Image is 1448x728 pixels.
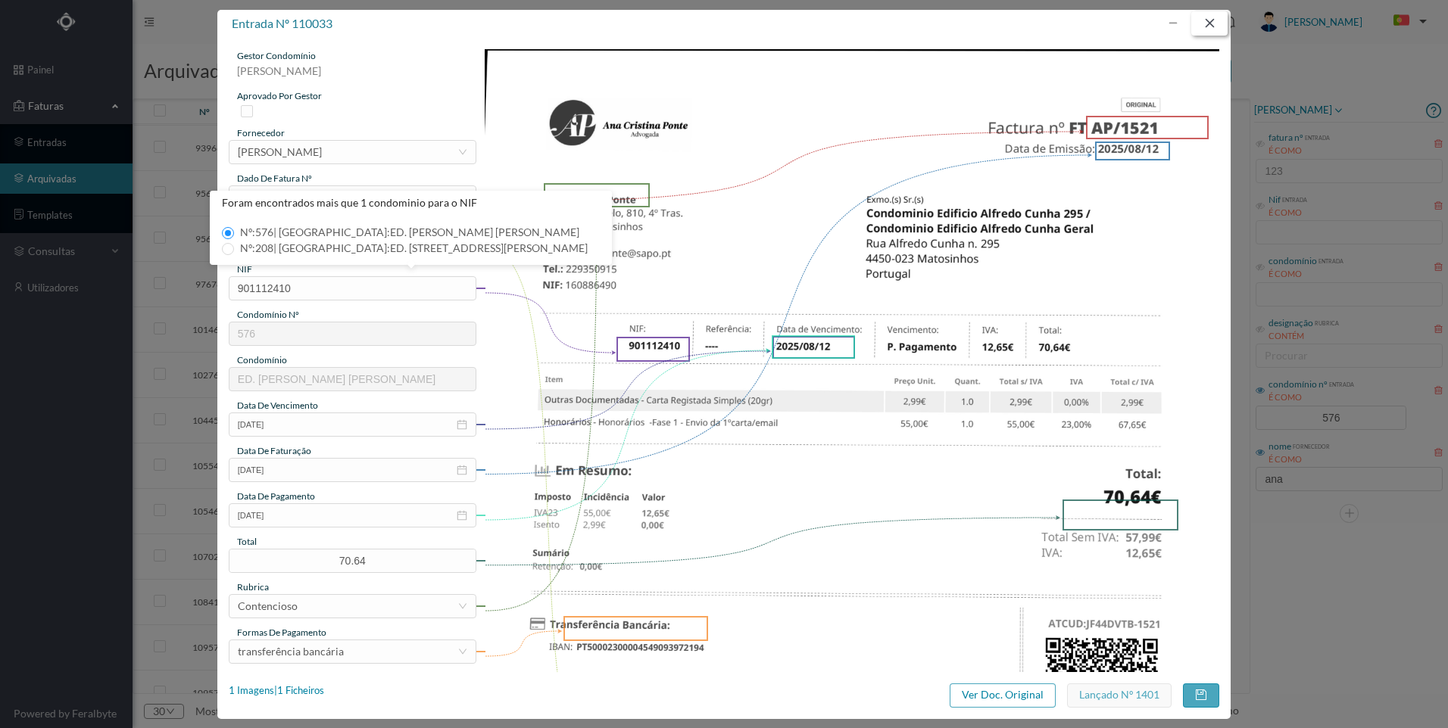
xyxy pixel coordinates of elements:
span: Nº: 208 | [GEOGRAPHIC_DATA]: ED. [STREET_ADDRESS][PERSON_NAME] [234,241,594,254]
i: icon: down [458,602,467,611]
span: data de pagamento [237,490,315,502]
i: icon: down [458,647,467,656]
i: icon: calendar [457,510,467,521]
span: total [237,536,257,547]
button: Lançado nº 1401 [1067,683,1172,708]
span: dado de fatura nº [237,173,312,184]
span: gestor condomínio [237,50,316,61]
span: aprovado por gestor [237,90,322,101]
span: NIF [237,263,252,275]
div: [PERSON_NAME] [229,63,476,89]
i: icon: down [458,148,467,157]
i: icon: calendar [457,465,467,475]
div: Foram encontrados mais que 1 condominio para o NIF [210,191,612,215]
span: entrada nº 110033 [232,16,332,30]
span: data de vencimento [237,400,318,411]
div: transferência bancária [238,640,344,663]
button: PT [1381,9,1433,33]
span: Formas de Pagamento [237,627,326,638]
button: Ver Doc. Original [950,683,1056,708]
div: 1 Imagens | 1 Ficheiros [229,683,324,698]
span: rubrica [237,581,269,593]
span: data de faturação [237,445,311,456]
span: fornecedor [237,127,285,138]
span: condomínio [237,354,287,366]
div: Contencioso [238,595,298,618]
i: icon: calendar [457,419,467,430]
span: condomínio nº [237,309,299,320]
span: Nº: 576 | [GEOGRAPHIC_DATA]: ED. [PERSON_NAME] [PERSON_NAME] [234,226,585,238]
div: ANA CRISTINA PONTE [238,141,322,163]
